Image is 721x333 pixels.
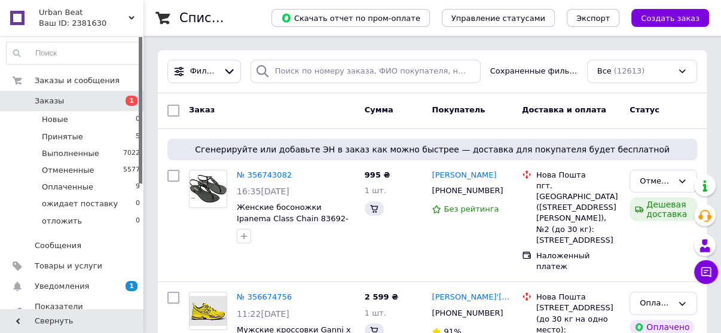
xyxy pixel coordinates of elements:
span: 11:22[DATE] [237,309,289,319]
a: Создать заказ [619,13,709,22]
span: Сообщения [35,240,81,251]
span: Отмененные [42,165,94,176]
span: 995 ₴ [365,170,390,179]
a: Фото товару [189,292,227,330]
a: № 356743082 [237,170,292,179]
span: Сохраненные фильтры: [490,66,578,77]
span: Доставка и оплата [522,105,606,114]
span: Без рейтинга [444,204,499,213]
span: 0 [136,198,140,209]
span: 5577 [123,165,140,176]
span: Показатели работы компании [35,301,111,323]
span: 1 [126,96,138,106]
div: Оплаченный [640,297,673,310]
div: Отменен [640,175,673,188]
button: Скачать отчет по пром-оплате [271,9,430,27]
span: Уведомления [35,281,89,292]
span: 1 шт. [365,308,386,317]
span: [PHONE_NUMBER] [432,308,503,317]
img: Фото товару [190,296,227,326]
span: Товары и услуги [35,261,102,271]
a: [PERSON_NAME]'[PERSON_NAME] [432,292,512,303]
span: Сумма [365,105,393,114]
span: Заказ [189,105,215,114]
span: 0 [136,216,140,227]
span: Экспорт [576,14,610,23]
div: Нова Пошта [536,170,620,181]
span: Сгенерируйте или добавьте ЭН в заказ как можно быстрее — доставка для покупателя будет бесплатной [172,143,692,155]
span: 5 [136,132,140,142]
span: Urban Beat [39,7,129,18]
span: 1 шт. [365,186,386,195]
div: Ваш ID: 2381630 [39,18,143,29]
span: [PHONE_NUMBER] [432,186,503,195]
span: Оплаченные [42,182,93,193]
h1: Список заказов [179,11,282,25]
div: пгт. [GEOGRAPHIC_DATA] ([STREET_ADDRESS][PERSON_NAME]), №2 (до 30 кг): [STREET_ADDRESS] [536,181,620,246]
button: Управление статусами [442,9,555,27]
span: Скачать отчет по пром-оплате [281,13,420,23]
span: Заказы [35,96,64,106]
span: Заказы и сообщения [35,75,120,86]
span: 9 [136,182,140,193]
span: ожидает поставку [42,198,118,209]
div: Нова Пошта [536,292,620,303]
button: Создать заказ [631,9,709,27]
span: Создать заказ [641,14,699,23]
button: Чат с покупателем [694,260,718,284]
span: 2 599 ₴ [365,292,398,301]
span: 0 [136,114,140,125]
span: 7022 [123,148,140,159]
span: Выполненные [42,148,99,159]
span: Покупатель [432,105,485,114]
button: Экспорт [567,9,619,27]
div: Дешевая доставка [630,197,697,221]
a: № 356674756 [237,292,292,301]
span: Все [597,66,612,77]
a: [PERSON_NAME] [432,170,496,181]
span: Новые [42,114,68,125]
img: Фото товару [190,175,227,203]
span: Управление статусами [451,14,545,23]
span: Принятые [42,132,83,142]
div: Наложенный платеж [536,250,620,272]
span: 1 [126,281,138,291]
a: Фото товару [189,170,227,208]
span: 16:35[DATE] [237,187,289,196]
span: Статус [630,105,659,114]
input: Поиск [7,42,140,64]
span: Фильтры [190,66,219,77]
a: Женские босоножки Ipanema Class Chain 83692-BD626 Оригинал 38 [237,203,349,234]
input: Поиск по номеру заказа, ФИО покупателя, номеру телефона, Email, номеру накладной [250,60,481,83]
span: отложить [42,216,82,227]
span: (12613) [614,66,645,75]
